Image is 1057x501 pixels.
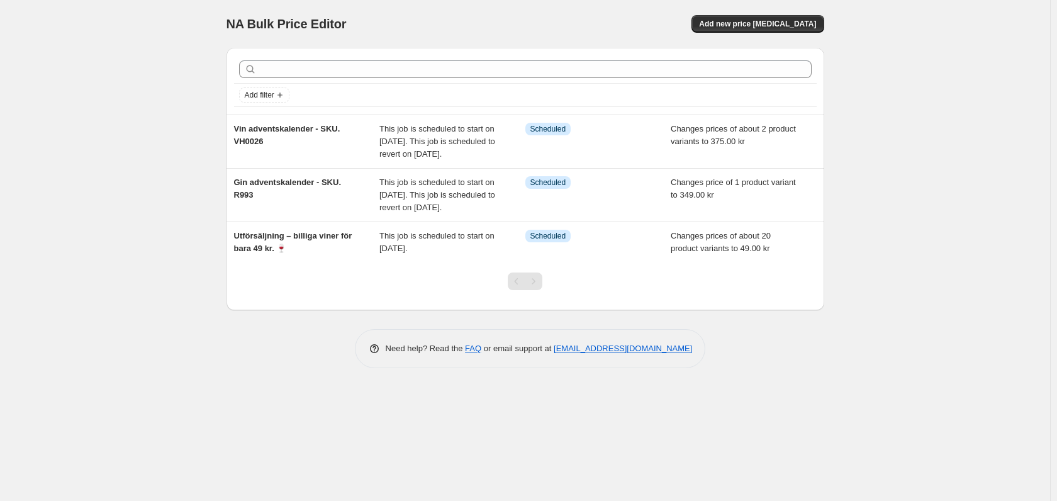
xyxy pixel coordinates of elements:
span: This job is scheduled to start on [DATE]. [379,231,495,253]
span: This job is scheduled to start on [DATE]. This job is scheduled to revert on [DATE]. [379,124,495,159]
span: Changes prices of about 20 product variants to 49.00 kr [671,231,771,253]
span: This job is scheduled to start on [DATE]. This job is scheduled to revert on [DATE]. [379,177,495,212]
a: [EMAIL_ADDRESS][DOMAIN_NAME] [554,344,692,353]
span: Need help? Read the [386,344,466,353]
span: NA Bulk Price Editor [226,17,347,31]
span: Scheduled [530,124,566,134]
span: Vin adventskalender - SKU. VH0026 [234,124,340,146]
span: Scheduled [530,177,566,188]
span: Changes prices of about 2 product variants to 375.00 kr [671,124,796,146]
span: Changes price of 1 product variant to 349.00 kr [671,177,796,200]
button: Add new price [MEDICAL_DATA] [691,15,824,33]
span: Gin adventskalender - SKU. R993 [234,177,342,200]
nav: Pagination [508,273,542,290]
span: or email support at [481,344,554,353]
span: Scheduled [530,231,566,241]
button: Add filter [239,87,289,103]
a: FAQ [465,344,481,353]
span: Add new price [MEDICAL_DATA] [699,19,816,29]
span: Utförsäljning – billiga viner för bara 49 kr. 🍷 [234,231,352,253]
span: Add filter [245,90,274,100]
